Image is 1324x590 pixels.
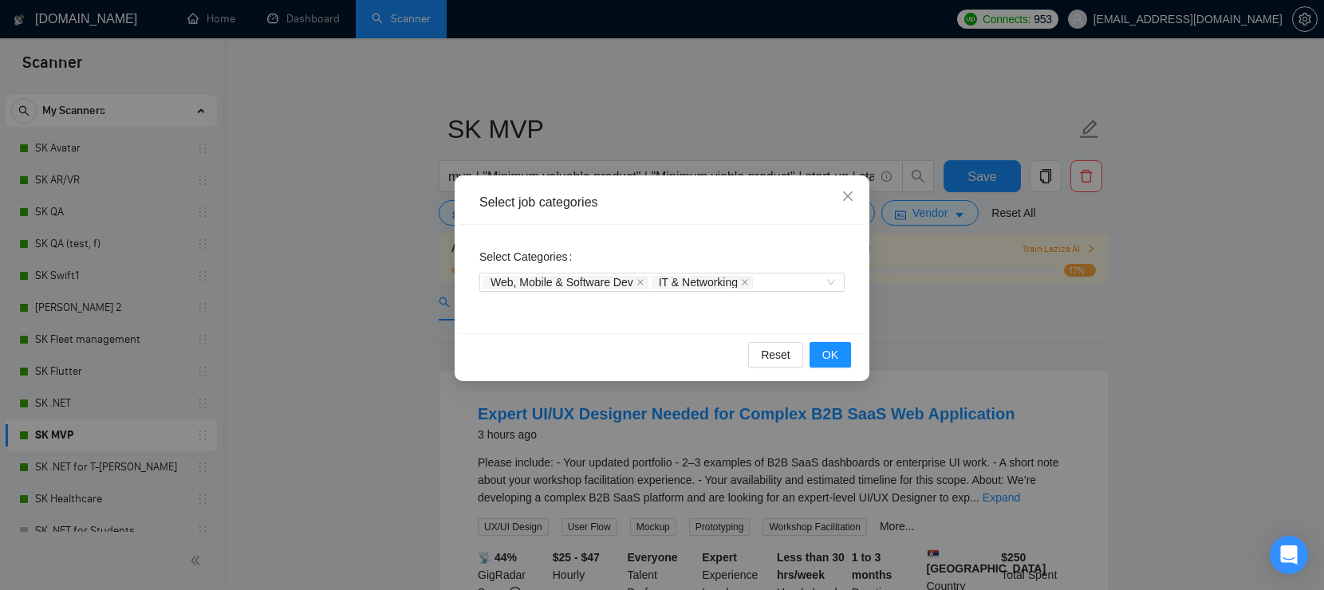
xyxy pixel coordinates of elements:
span: Reset [761,346,790,364]
div: Open Intercom Messenger [1270,536,1308,574]
button: Close [826,175,869,218]
button: OK [810,342,851,368]
label: Select Categories [479,244,578,269]
span: Web, Mobile & Software Dev [491,277,633,288]
button: Reset [748,342,803,368]
span: OK [822,346,838,364]
span: close [741,278,749,286]
span: Web, Mobile & Software Dev [483,276,648,289]
span: close [841,190,854,203]
span: IT & Networking [659,277,738,288]
span: close [636,278,644,286]
div: Select job categories [479,194,845,211]
span: IT & Networking [652,276,753,289]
